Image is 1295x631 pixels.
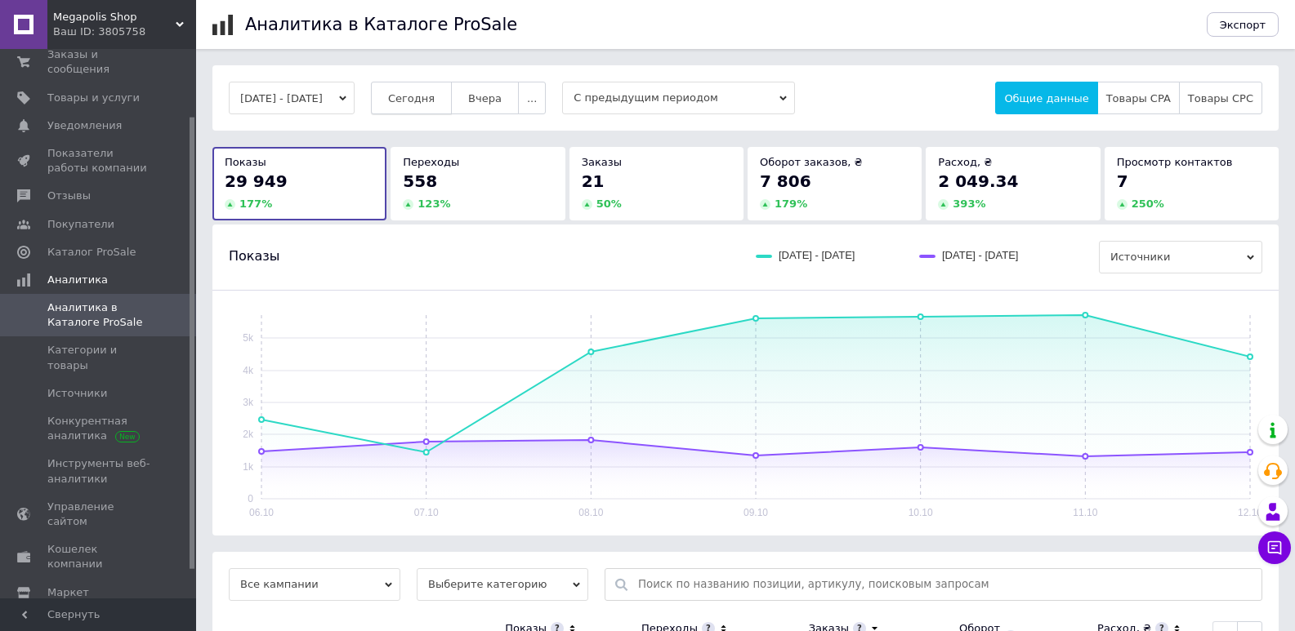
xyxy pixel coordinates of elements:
text: 2k [243,429,254,440]
span: 50 % [596,198,622,210]
button: Чат с покупателем [1258,531,1291,564]
text: 12.10 [1238,507,1262,518]
span: Категории и товары [47,343,151,372]
text: 06.10 [249,507,274,518]
button: Товары CPC [1179,82,1262,114]
text: 10.10 [909,507,933,518]
span: 393 % [953,198,985,210]
span: 29 949 [225,171,288,191]
span: Вчера [468,92,502,104]
span: Сегодня [388,92,435,104]
span: Экспорт [1220,19,1266,31]
span: Megapolis Shop [53,10,176,24]
span: Аналитика в Каталоге ProSale [47,300,151,330]
button: Вчера [451,82,519,114]
text: 07.10 [414,507,439,518]
span: Просмотр контактов [1117,156,1233,168]
span: 558 [403,171,437,191]
span: 7 [1117,171,1128,191]
span: 179 % [775,198,807,210]
span: ... [527,92,537,104]
span: Маркет [47,585,89,600]
span: Инструменты веб-аналитики [47,456,151,486]
span: Аналитика [47,273,108,287]
text: 0 [248,493,253,504]
span: Источники [1099,241,1262,273]
div: Ваш ID: 3805758 [53,24,196,39]
span: Общие данные [1004,92,1088,104]
text: 3k [243,397,254,408]
button: Товары CPA [1097,82,1180,114]
span: Все кампании [229,568,400,601]
span: Отзывы [47,189,91,203]
span: Уведомления [47,118,122,133]
button: ... [518,82,546,114]
button: Общие данные [995,82,1097,114]
span: Товары и услуги [47,91,140,105]
span: Показы [225,156,266,168]
span: Конкурентная аналитика [47,414,151,443]
text: 11.10 [1073,507,1097,518]
span: Переходы [403,156,459,168]
text: 4k [243,365,254,376]
span: Оборот заказов, ₴ [760,156,863,168]
span: 2 049.34 [938,171,1018,191]
text: 5k [243,332,254,344]
text: 09.10 [744,507,768,518]
span: Показатели работы компании [47,146,151,176]
h1: Аналитика в Каталоге ProSale [245,15,517,34]
button: Экспорт [1207,12,1279,37]
span: 21 [582,171,605,191]
span: 177 % [239,198,272,210]
span: Показы [229,247,279,265]
span: Расход, ₴ [938,156,992,168]
span: Заказы [582,156,622,168]
span: 250 % [1132,198,1164,210]
text: 08.10 [578,507,603,518]
span: Товары CPA [1106,92,1171,104]
input: Поиск по названию позиции, артикулу, поисковым запросам [638,569,1253,600]
span: Покупатели [47,217,114,232]
span: Заказы и сообщения [47,47,151,77]
button: Сегодня [371,82,452,114]
span: Выберите категорию [417,568,588,601]
span: Источники [47,386,107,401]
span: Кошелек компании [47,542,151,571]
span: С предыдущим периодом [562,82,795,114]
text: 1k [243,461,254,473]
span: Товары CPC [1188,92,1253,104]
span: Каталог ProSale [47,245,136,260]
span: 123 % [418,198,450,210]
span: 7 806 [760,171,811,191]
button: [DATE] - [DATE] [229,82,355,114]
span: Управление сайтом [47,500,151,529]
